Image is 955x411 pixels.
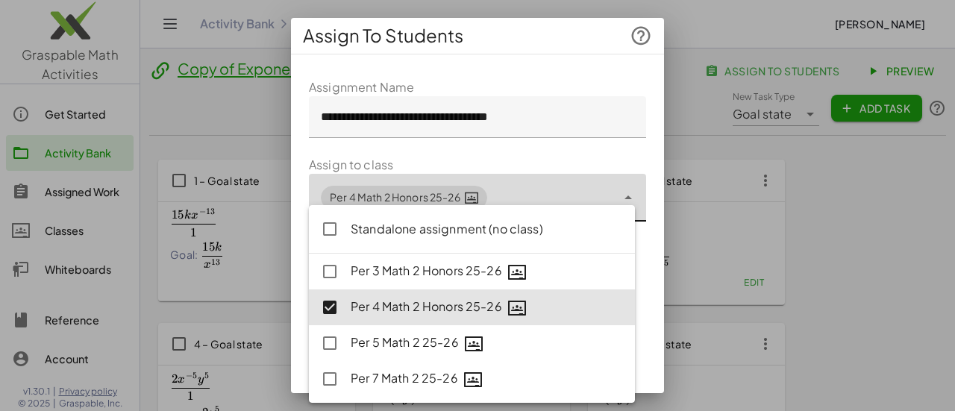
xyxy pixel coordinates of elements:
[351,333,623,353] div: Per 5 Math 2 25-26
[303,24,463,48] span: Assign To Students
[351,298,623,317] div: Per 4 Math 2 Honors 25-26
[330,189,478,205] div: Per 4 Math 2 Honors 25-26
[309,78,414,96] label: Assignment Name
[351,262,623,281] div: Per 3 Math 2 Honors 25-26
[309,156,393,174] label: Assign to class
[351,369,623,389] div: Per 7 Math 2 25-26
[309,205,635,403] div: undefined-list
[351,220,623,238] div: Standalone assignment (no class)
